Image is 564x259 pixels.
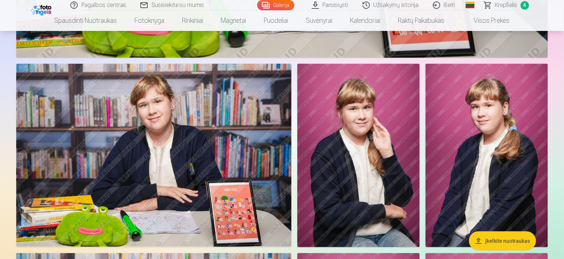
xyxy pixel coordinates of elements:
[31,3,53,15] img: /fa2
[469,231,536,250] button: Įkelkite nuotraukas
[212,10,255,31] a: Magnetai
[495,1,518,10] span: Krepšelis
[174,10,212,31] a: Rinkiniai
[126,10,174,31] a: Fotoknyga
[389,10,453,31] a: Raktų pakabukas
[255,10,297,31] a: Puodeliai
[341,10,389,31] a: Kalendoriai
[453,10,519,31] a: Visos prekės
[521,1,529,10] span: 4
[46,10,126,31] a: Spausdinti nuotraukas
[297,10,341,31] a: Suvenyrai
